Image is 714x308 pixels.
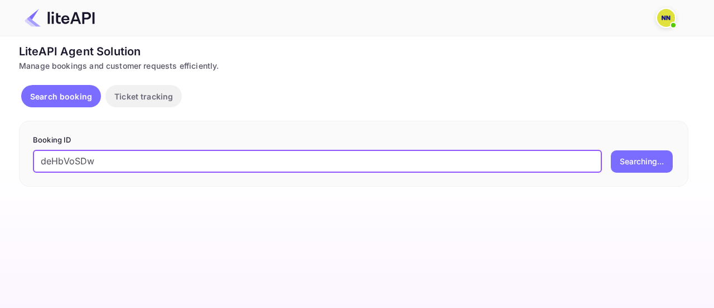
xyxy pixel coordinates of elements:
[25,9,95,27] img: LiteAPI Logo
[114,91,173,102] p: Ticket tracking
[19,60,688,72] div: Manage bookings and customer requests efficiently.
[657,9,675,27] img: N/A N/A
[33,150,602,173] input: Enter Booking ID (e.g., 63782194)
[611,150,673,173] button: Searching...
[33,135,674,146] p: Booking ID
[19,43,688,60] div: LiteAPI Agent Solution
[30,91,92,102] p: Search booking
